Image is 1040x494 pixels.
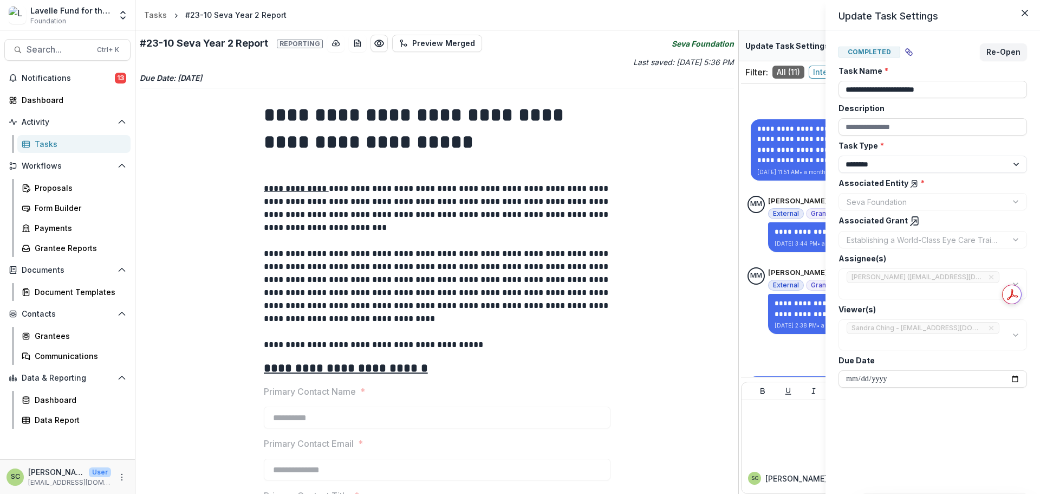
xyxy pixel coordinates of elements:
button: Re-Open [980,43,1027,61]
label: Associated Grant [838,215,1020,227]
label: Description [838,102,1020,114]
span: Completed [838,47,900,57]
label: Assignee(s) [838,253,1020,264]
label: Due Date [838,355,1020,366]
label: Task Type [838,140,1020,151]
label: Viewer(s) [838,304,1020,315]
button: Close [1016,4,1033,22]
label: Task Name [838,65,1020,76]
label: Associated Entity [838,177,1020,189]
button: View dependent tasks [900,43,918,61]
